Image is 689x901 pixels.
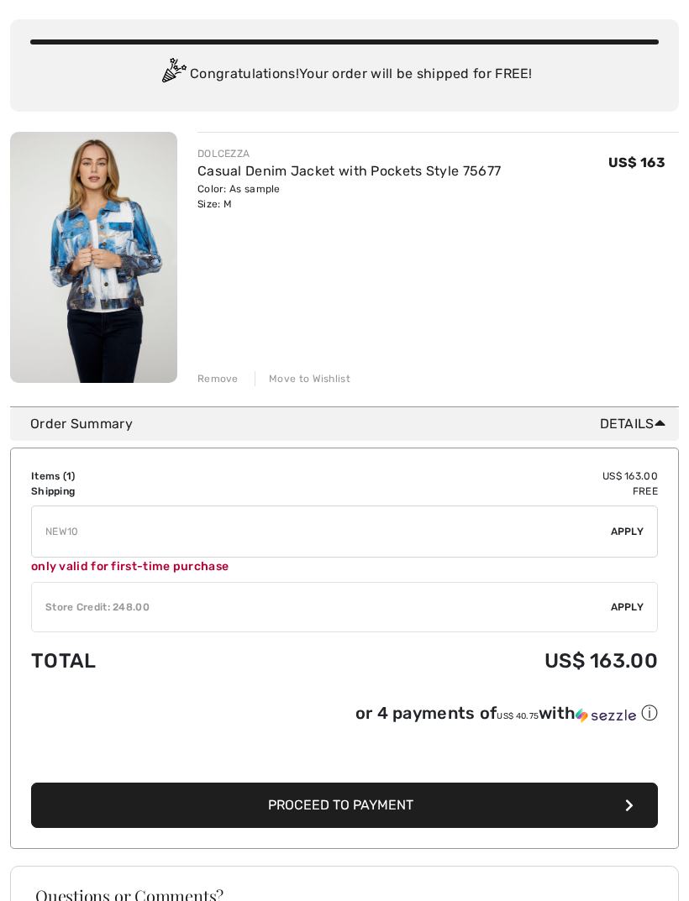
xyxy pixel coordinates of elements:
[600,414,672,434] span: Details
[31,783,658,828] button: Proceed to Payment
[66,470,71,482] span: 1
[31,558,658,575] div: only valid for first-time purchase
[576,708,636,723] img: Sezzle
[268,797,413,813] span: Proceed to Payment
[31,731,658,777] iframe: PayPal-paypal
[156,58,190,92] img: Congratulation2.svg
[608,155,665,170] span: US$ 163
[197,371,239,386] div: Remove
[497,711,539,721] span: US$ 40.75
[260,469,658,484] td: US$ 163.00
[32,600,611,615] div: Store Credit: 248.00
[611,600,644,615] span: Apply
[31,702,658,731] div: or 4 payments ofUS$ 40.75withSezzle Click to learn more about Sezzle
[197,163,501,179] a: Casual Denim Jacket with Pockets Style 75677
[31,484,260,499] td: Shipping
[260,484,658,499] td: Free
[31,632,260,689] td: Total
[611,524,644,539] span: Apply
[197,181,501,212] div: Color: As sample Size: M
[32,506,611,557] input: Promo code
[355,702,658,725] div: or 4 payments of with
[10,132,177,383] img: Casual Denim Jacket with Pockets Style 75677
[30,58,659,92] div: Congratulations! Your order will be shipped for FREE!
[30,414,672,434] div: Order Summary
[255,371,350,386] div: Move to Wishlist
[260,632,658,689] td: US$ 163.00
[197,146,501,161] div: DOLCEZZA
[31,469,260,484] td: Items ( )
